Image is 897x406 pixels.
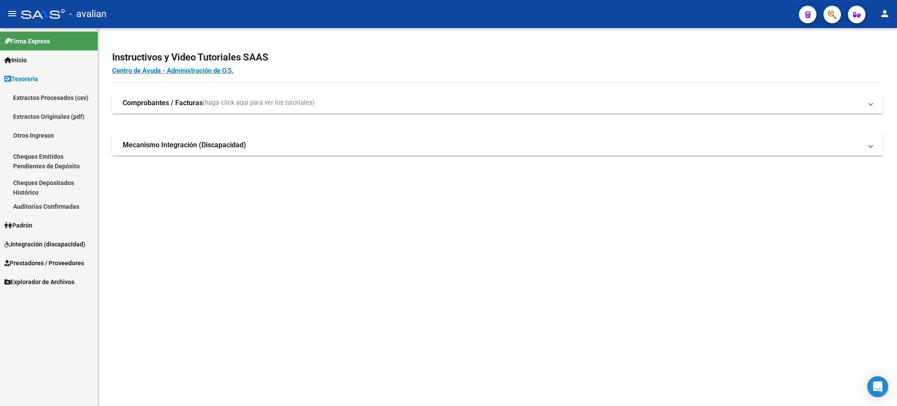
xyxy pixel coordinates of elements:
span: Inicio [4,55,27,65]
mat-expansion-panel-header: Mecanismo Integración (Discapacidad) [112,135,883,156]
span: - avalian [69,4,106,24]
strong: Mecanismo Integración (Discapacidad) [123,140,246,150]
span: Padrón [4,221,32,230]
a: Centro de Ayuda - Administración de O.S. [112,67,233,75]
mat-icon: person [879,8,890,19]
span: Explorador de Archivos [4,277,74,287]
span: Prestadores / Proveedores [4,258,84,268]
mat-icon: menu [7,8,18,19]
strong: Comprobantes / Facturas [123,98,203,108]
span: Integración (discapacidad) [4,239,85,249]
span: Firma Express [4,36,50,46]
div: Open Intercom Messenger [867,376,888,397]
span: (haga click aquí para ver los tutoriales) [203,98,314,108]
h2: Instructivos y Video Tutoriales SAAS [112,49,883,66]
mat-expansion-panel-header: Comprobantes / Facturas(haga click aquí para ver los tutoriales) [112,93,883,114]
span: Tesorería [4,74,38,84]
